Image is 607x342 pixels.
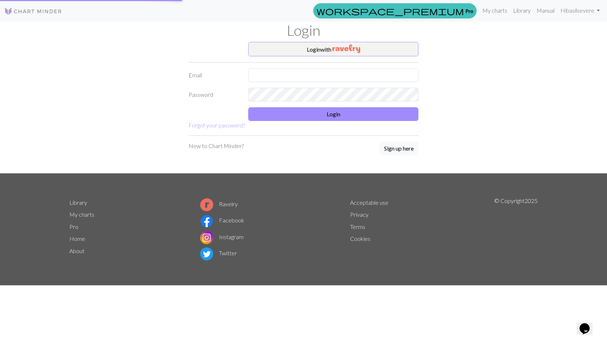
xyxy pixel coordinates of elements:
[69,235,85,242] a: Home
[248,42,418,56] button: Loginwith
[184,88,244,101] label: Password
[69,199,87,206] a: Library
[248,107,418,121] button: Login
[200,250,237,256] a: Twitter
[4,7,62,16] img: Logo
[65,22,542,39] h1: Login
[379,142,418,155] button: Sign up here
[534,3,558,18] a: Manual
[350,199,388,206] a: Acceptable use
[317,6,464,16] span: workspace_premium
[494,196,538,262] p: © Copyright 2025
[189,142,244,150] p: New to Chart Minder?
[200,233,244,240] a: Instagram
[200,198,213,211] img: Ravelry logo
[69,223,78,230] a: Pro
[69,211,94,218] a: My charts
[200,215,213,228] img: Facebook logo
[479,3,510,18] a: My charts
[379,142,418,156] a: Sign up here
[184,68,244,82] label: Email
[332,44,360,53] img: Ravelry
[189,122,245,129] a: Forgot your password?
[200,200,238,207] a: Ravelry
[69,247,85,254] a: About
[350,223,365,230] a: Terms
[313,3,477,18] a: Pro
[200,217,244,224] a: Facebook
[510,3,534,18] a: Library
[200,247,213,260] img: Twitter logo
[558,3,603,18] a: Hibasilsevere
[350,235,370,242] a: Cookies
[577,313,600,335] iframe: chat widget
[350,211,369,218] a: Privacy
[200,231,213,244] img: Instagram logo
